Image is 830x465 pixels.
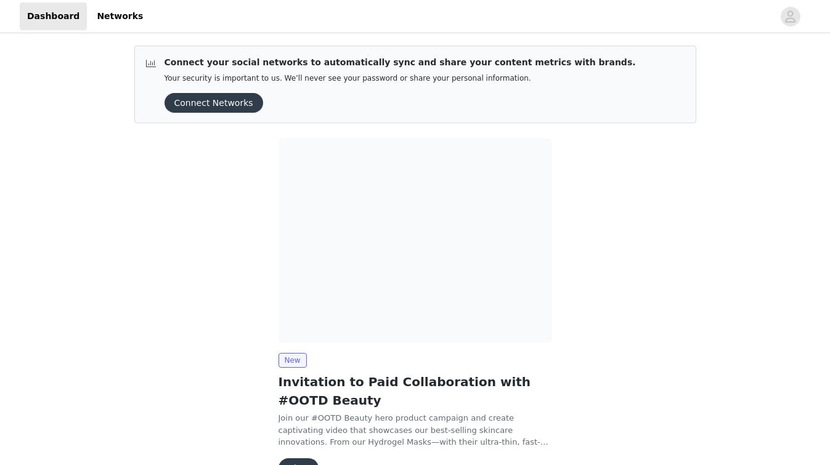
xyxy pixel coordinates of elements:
[165,93,263,113] button: Connect Networks
[784,7,796,26] div: avatar
[20,2,87,30] a: Dashboard
[279,138,552,343] img: OOTDBEAUTY
[89,2,150,30] a: Networks
[165,56,636,69] p: Connect your social networks to automatically sync and share your content metrics with brands.
[279,373,552,410] h2: Invitation to Paid Collaboration with #OOTD Beauty
[279,412,552,448] p: Join our #OOTD Beauty hero product campaign and create captivating video that showcases our best-...
[165,74,636,83] p: Your security is important to us. We’ll never see your password or share your personal information.
[279,353,307,368] span: New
